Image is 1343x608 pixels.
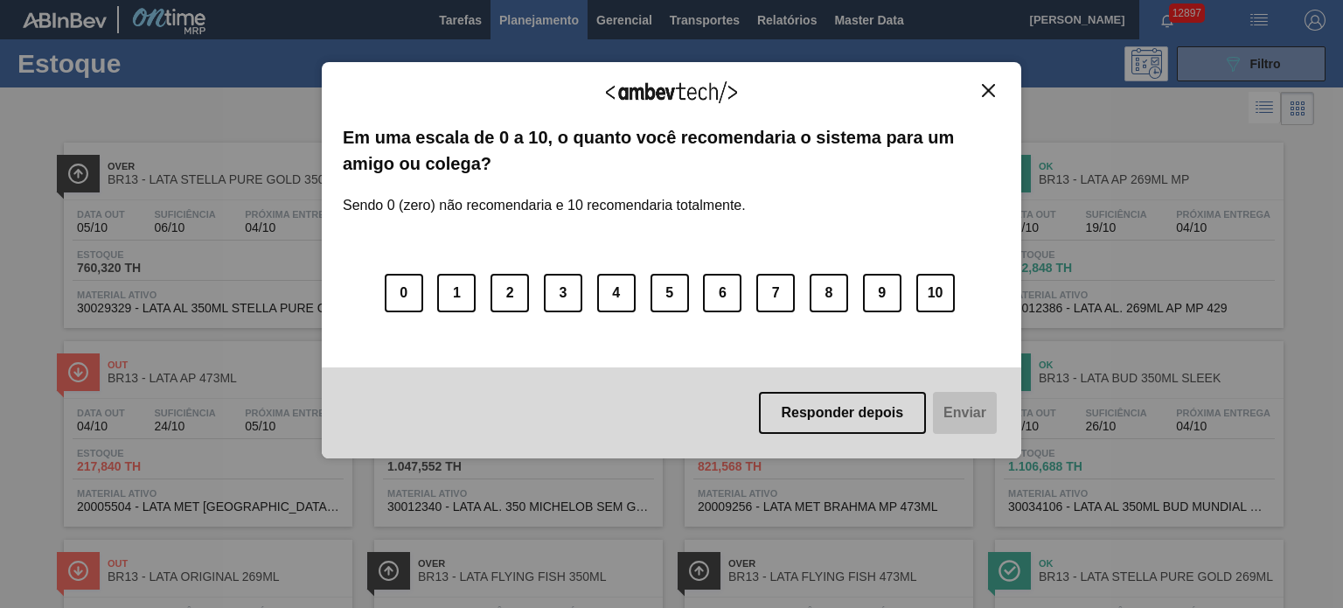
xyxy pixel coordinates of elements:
button: 0 [385,274,423,312]
button: 3 [544,274,582,312]
label: Sendo 0 (zero) não recomendaria e 10 recomendaria totalmente. [343,177,746,213]
img: Close [982,84,995,97]
button: 9 [863,274,901,312]
button: 10 [916,274,955,312]
button: 2 [491,274,529,312]
button: 7 [756,274,795,312]
label: Em uma escala de 0 a 10, o quanto você recomendaria o sistema para um amigo ou colega? [343,124,1000,178]
button: 6 [703,274,741,312]
button: 5 [651,274,689,312]
button: Close [977,83,1000,98]
img: Logo Ambevtech [606,81,737,103]
button: 4 [597,274,636,312]
button: 8 [810,274,848,312]
button: Responder depois [759,392,927,434]
button: 1 [437,274,476,312]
